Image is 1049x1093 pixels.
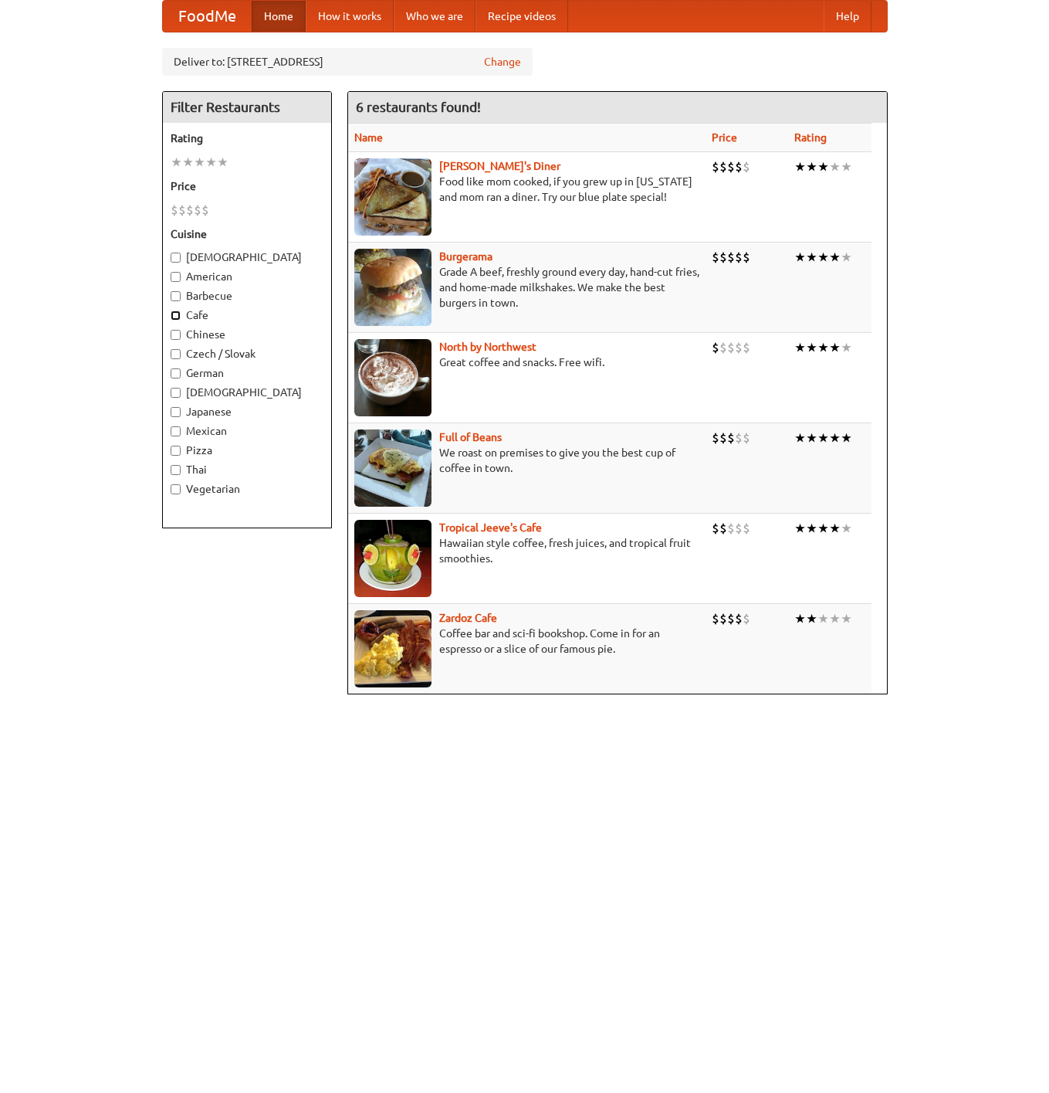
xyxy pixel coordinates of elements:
[829,339,841,356] li: ★
[806,520,817,537] li: ★
[743,158,750,175] li: $
[743,520,750,537] li: $
[817,429,829,446] li: ★
[727,158,735,175] li: $
[719,339,727,356] li: $
[841,339,852,356] li: ★
[806,610,817,627] li: ★
[182,154,194,171] li: ★
[794,520,806,537] li: ★
[719,429,727,446] li: $
[354,610,431,687] img: zardoz.jpg
[794,158,806,175] li: ★
[439,250,492,263] b: Burgerama
[743,339,750,356] li: $
[171,462,323,477] label: Thai
[735,249,743,266] li: $
[841,520,852,537] li: ★
[354,626,699,657] p: Coffee bar and sci-fi bookshop. Come in for an espresso or a slice of our famous pie.
[794,339,806,356] li: ★
[806,249,817,266] li: ★
[354,249,431,326] img: burgerama.jpg
[171,481,323,497] label: Vegetarian
[354,158,431,236] img: sallys.jpg
[712,520,719,537] li: $
[171,327,323,342] label: Chinese
[735,339,743,356] li: $
[727,249,735,266] li: $
[162,48,533,76] div: Deliver to: [STREET_ADDRESS]
[252,1,306,32] a: Home
[735,610,743,627] li: $
[171,311,181,321] input: Cafe
[439,341,536,353] b: North by Northwest
[171,272,181,282] input: American
[171,202,178,219] li: $
[163,1,252,32] a: FoodMe
[163,92,331,123] h4: Filter Restaurants
[719,158,727,175] li: $
[841,429,852,446] li: ★
[719,610,727,627] li: $
[719,520,727,537] li: $
[171,443,323,458] label: Pizza
[354,174,699,205] p: Food like mom cooked, if you grew up in [US_STATE] and mom ran a diner. Try our blue plate special!
[171,178,323,194] h5: Price
[817,610,829,627] li: ★
[794,610,806,627] li: ★
[439,431,502,443] a: Full of Beans
[171,465,181,475] input: Thai
[354,445,699,476] p: We roast on premises to give you the best cup of coffee in town.
[171,423,323,439] label: Mexican
[484,54,521,70] a: Change
[354,520,431,597] img: jeeves.jpg
[743,610,750,627] li: $
[829,249,841,266] li: ★
[171,330,181,340] input: Chinese
[475,1,568,32] a: Recipe videos
[171,365,323,381] label: German
[205,154,217,171] li: ★
[824,1,871,32] a: Help
[356,100,481,114] ng-pluralize: 6 restaurants found!
[194,154,205,171] li: ★
[171,426,181,436] input: Mexican
[217,154,228,171] li: ★
[306,1,394,32] a: How it works
[841,158,852,175] li: ★
[727,520,735,537] li: $
[171,407,181,417] input: Japanese
[354,429,431,507] img: beans.jpg
[794,131,827,144] a: Rating
[727,610,735,627] li: $
[817,158,829,175] li: ★
[712,131,737,144] a: Price
[743,429,750,446] li: $
[829,429,841,446] li: ★
[439,521,542,534] b: Tropical Jeeve's Cafe
[727,339,735,356] li: $
[841,249,852,266] li: ★
[171,388,181,398] input: [DEMOGRAPHIC_DATA]
[171,484,181,494] input: Vegetarian
[171,446,181,456] input: Pizza
[735,520,743,537] li: $
[394,1,475,32] a: Who we are
[712,339,719,356] li: $
[171,368,181,378] input: German
[171,349,181,359] input: Czech / Slovak
[171,226,323,242] h5: Cuisine
[201,202,209,219] li: $
[439,612,497,624] a: Zardoz Cafe
[817,249,829,266] li: ★
[354,264,699,311] p: Grade A beef, freshly ground every day, hand-cut fries, and home-made milkshakes. We make the bes...
[817,339,829,356] li: ★
[712,610,719,627] li: $
[354,535,699,566] p: Hawaiian style coffee, fresh juices, and tropical fruit smoothies.
[171,269,323,284] label: American
[171,154,182,171] li: ★
[178,202,186,219] li: $
[171,404,323,419] label: Japanese
[794,429,806,446] li: ★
